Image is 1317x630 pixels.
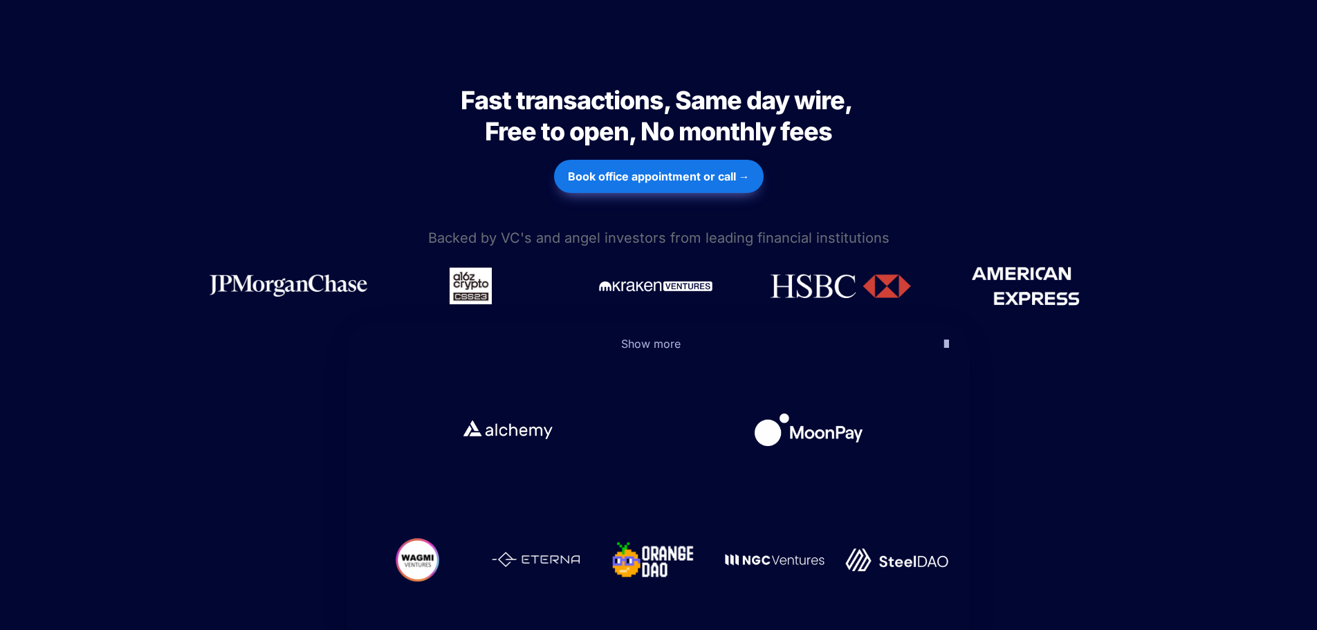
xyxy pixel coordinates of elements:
[347,322,970,365] button: Show more
[621,337,681,351] span: Show more
[568,169,750,183] strong: Book office appointment or call →
[428,230,890,246] span: Backed by VC's and angel investors from leading financial institutions
[554,160,764,193] button: Book office appointment or call →
[461,85,856,147] span: Fast transactions, Same day wire, Free to open, No monthly fees
[554,153,764,200] a: Book office appointment or call →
